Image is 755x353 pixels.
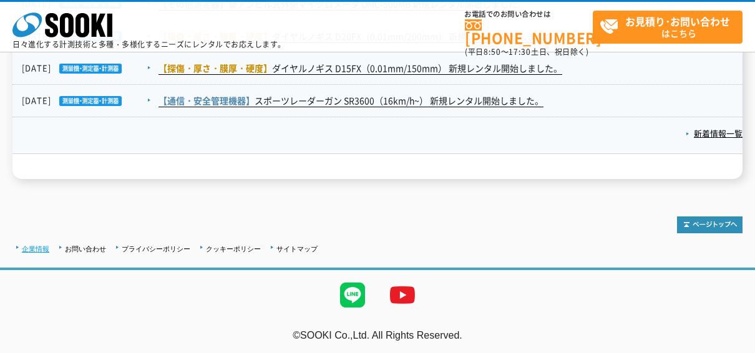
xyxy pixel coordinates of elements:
span: はこちら [600,11,742,42]
img: 測量機・測定器・計測器 [51,64,122,74]
span: 【探傷・厚さ・膜厚・硬度】 [158,62,272,74]
img: 測量機・測定器・計測器 [51,96,122,106]
span: 17:30 [509,46,531,57]
a: お見積り･お問い合わせはこちら [593,11,743,44]
a: お問い合わせ [65,245,106,253]
dt: [DATE] [22,94,157,107]
img: LINE [328,270,377,320]
a: サイトマップ [276,245,318,253]
a: プライバシーポリシー [122,245,190,253]
span: 8:50 [484,46,501,57]
a: 企業情報 [22,245,49,253]
img: トップページへ [677,216,743,233]
a: 【通信・安全管理機器】スポーツレーダーガン SR3600（16km/h~） 新規レンタル開始しました。 [158,94,543,107]
a: [PHONE_NUMBER] [465,19,593,45]
a: 【探傷・厚さ・膜厚・硬度】ダイヤルノギス D15FX（0.01mm/150mm） 新規レンタル開始しました。 [158,62,562,75]
span: お電話でのお問い合わせは [465,11,593,18]
strong: お見積り･お問い合わせ [625,14,730,29]
dt: [DATE] [22,62,157,75]
a: 新着情報一覧 [686,127,743,139]
img: YouTube [377,270,427,320]
a: クッキーポリシー [206,245,261,253]
p: 日々進化する計測技術と多種・多様化するニーズにレンタルでお応えします。 [12,41,286,48]
span: (平日 ～ 土日、祝日除く) [465,46,588,57]
span: 【通信・安全管理機器】 [158,94,255,107]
